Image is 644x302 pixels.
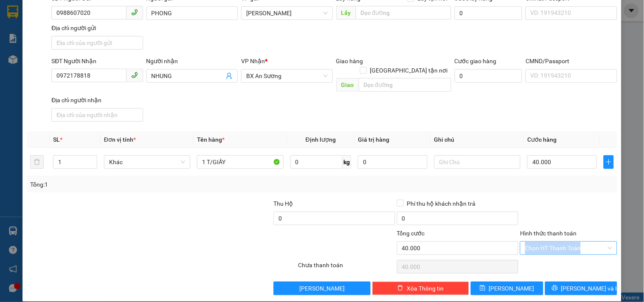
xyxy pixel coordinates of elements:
input: Địa chỉ của người nhận [51,108,143,122]
span: Phan Đình Phùng [246,7,327,20]
span: VP Nhận [241,58,265,64]
button: save[PERSON_NAME] [471,282,543,295]
label: Cước giao hàng [455,58,497,64]
div: Chưa thanh toán [297,260,396,275]
span: user-add [226,73,233,79]
span: Cước hàng [527,136,557,143]
label: Hình thức thanh toán [520,230,577,237]
th: Ghi chú [431,131,524,148]
button: printer[PERSON_NAME] và In [545,282,617,295]
strong: 0901 900 568 [58,24,127,40]
input: Dọc đường [356,6,451,20]
input: 0 [358,155,427,169]
input: Ghi Chú [434,155,520,169]
span: save [480,285,486,292]
span: phone [131,72,138,78]
input: Địa chỉ của người gửi [51,36,143,50]
span: phone [131,9,138,16]
button: deleteXóa Thông tin [372,282,469,295]
strong: 0901 936 968 [6,41,47,49]
strong: Sài Gòn: [6,24,31,32]
div: Địa chỉ người nhận [51,95,143,105]
span: VP GỬI: [6,56,42,67]
span: Giao hàng [336,58,363,64]
span: Khác [109,156,185,168]
input: Cước giao hàng [455,69,523,83]
input: Dọc đường [359,78,451,92]
span: [PERSON_NAME] [299,284,345,293]
span: Thu Hộ [273,200,293,207]
span: Định lượng [306,136,336,143]
div: Tổng: 1 [30,180,249,189]
div: Địa chỉ người gửi [51,23,143,33]
span: Đơn vị tính [104,136,136,143]
span: Tổng cước [397,230,425,237]
input: Cước lấy hàng [455,6,523,20]
span: plus [604,159,613,165]
input: VD: Bàn, Ghế [197,155,283,169]
span: SL [53,136,60,143]
div: CMND/Passport [526,56,617,66]
button: [PERSON_NAME] [273,282,370,295]
span: kg [343,155,351,169]
div: SĐT Người Nhận [51,56,143,66]
span: Giá trị hàng [358,136,389,143]
span: ĐỨC ĐẠT GIA LAI [25,8,107,20]
span: Giao [336,78,359,92]
span: [PERSON_NAME] [489,284,534,293]
button: delete [30,155,44,169]
span: [PERSON_NAME] [45,56,124,67]
strong: [PERSON_NAME]: [58,24,111,32]
span: [GEOGRAPHIC_DATA] tận nơi [367,66,451,75]
span: Phí thu hộ khách nhận trả [404,199,479,208]
span: Tên hàng [197,136,225,143]
button: plus [604,155,614,169]
strong: 0931 600 979 [6,24,46,40]
div: Người nhận [146,56,238,66]
strong: 0901 933 179 [58,41,100,49]
span: Xóa Thông tin [407,284,444,293]
span: printer [552,285,558,292]
span: BX An Sương [246,70,327,82]
span: Lấy [336,6,356,20]
span: delete [397,285,403,292]
span: [PERSON_NAME] và In [561,284,621,293]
